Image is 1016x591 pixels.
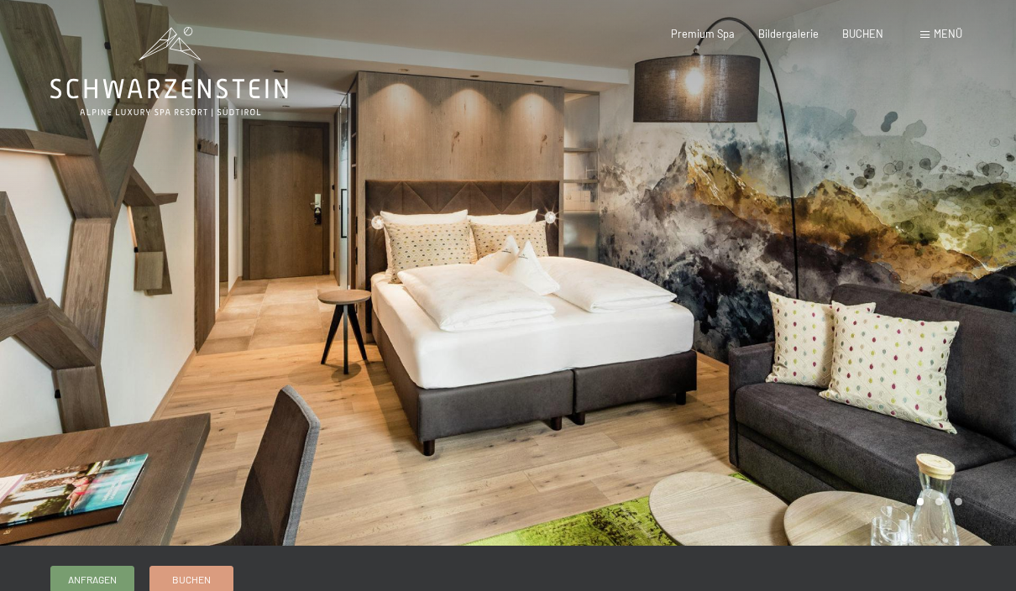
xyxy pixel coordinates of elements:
[671,27,735,40] a: Premium Spa
[758,27,819,40] a: Bildergalerie
[842,27,883,40] a: BUCHEN
[68,573,117,587] span: Anfragen
[172,573,211,587] span: Buchen
[934,27,962,40] span: Menü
